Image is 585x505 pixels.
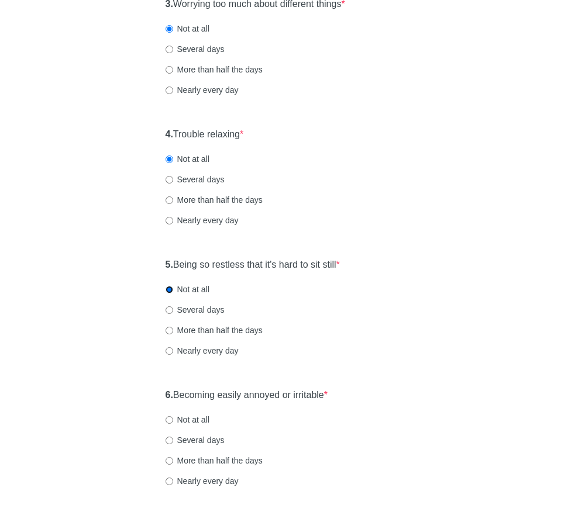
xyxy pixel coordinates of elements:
label: Several days [166,434,225,446]
label: Not at all [166,414,209,426]
label: Becoming easily annoyed or irritable [166,389,328,402]
label: Nearly every day [166,345,239,357]
label: More than half the days [166,324,263,336]
input: Several days [166,306,173,314]
input: Nearly every day [166,87,173,94]
input: More than half the days [166,66,173,74]
label: Not at all [166,23,209,34]
input: Several days [166,46,173,53]
label: Not at all [166,153,209,165]
input: Nearly every day [166,217,173,224]
input: Not at all [166,155,173,163]
input: Not at all [166,25,173,33]
input: Not at all [166,416,173,424]
label: Being so restless that it's hard to sit still [166,258,340,272]
label: More than half the days [166,455,263,466]
input: Not at all [166,286,173,293]
label: Trouble relaxing [166,128,244,141]
label: Nearly every day [166,475,239,487]
label: Not at all [166,283,209,295]
input: Nearly every day [166,478,173,485]
label: Several days [166,174,225,185]
label: Nearly every day [166,215,239,226]
strong: 5. [166,260,173,269]
label: Several days [166,43,225,55]
label: More than half the days [166,194,263,206]
input: Several days [166,176,173,184]
input: Nearly every day [166,347,173,355]
strong: 4. [166,129,173,139]
input: Several days [166,437,173,444]
input: More than half the days [166,327,173,334]
label: More than half the days [166,64,263,75]
label: Nearly every day [166,84,239,96]
input: More than half the days [166,457,173,465]
strong: 6. [166,390,173,400]
input: More than half the days [166,196,173,204]
label: Several days [166,304,225,316]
